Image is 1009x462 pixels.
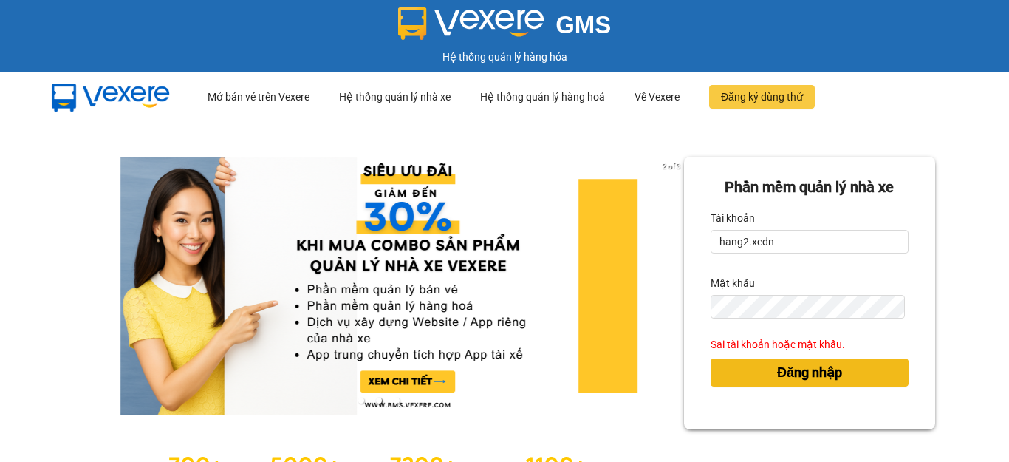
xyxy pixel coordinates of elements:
a: GMS [398,22,612,34]
button: next slide / item [663,157,684,415]
div: Về Vexere [635,73,680,120]
input: Mật khẩu [711,295,905,319]
input: Tài khoản [711,230,909,254]
li: slide item 1 [358,398,364,404]
label: Mật khẩu [711,271,755,295]
button: Đăng nhập [711,359,909,387]
div: Hệ thống quản lý hàng hóa [4,49,1005,65]
div: Phần mềm quản lý nhà xe [711,176,909,199]
div: Mở bán vé trên Vexere [208,73,309,120]
div: Hệ thống quản lý nhà xe [339,73,451,120]
span: Đăng ký dùng thử [721,89,803,105]
button: Đăng ký dùng thử [709,85,815,109]
li: slide item 3 [394,398,400,404]
img: logo 2 [398,7,544,40]
div: Sai tài khoản hoặc mật khẩu. [711,336,909,353]
span: Đăng nhập [777,362,842,383]
img: mbUUG5Q.png [37,72,185,121]
li: slide item 2 [376,398,382,404]
span: GMS [555,11,611,38]
label: Tài khoản [711,206,755,230]
div: Hệ thống quản lý hàng hoá [480,73,605,120]
p: 2 of 3 [658,157,684,176]
button: previous slide / item [74,157,95,415]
